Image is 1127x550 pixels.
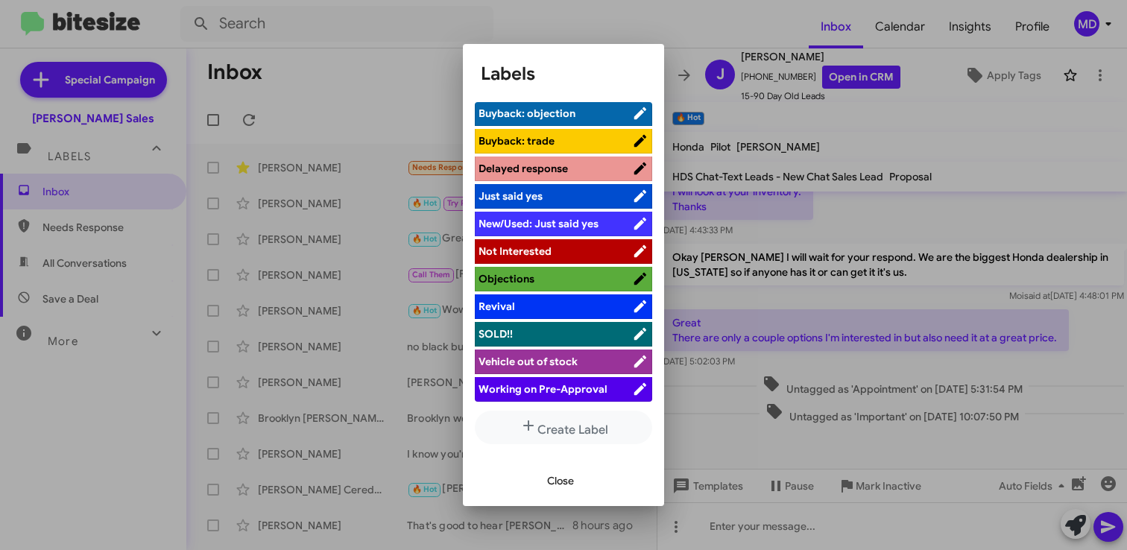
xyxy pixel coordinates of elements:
[479,217,599,230] span: New/Used: Just said yes
[481,62,646,86] h1: Labels
[547,467,574,494] span: Close
[479,244,552,258] span: Not Interested
[479,272,534,285] span: Objections
[479,107,575,120] span: Buyback: objection
[479,189,543,203] span: Just said yes
[479,327,513,341] span: SOLD!!
[479,134,555,148] span: Buyback: trade
[479,382,607,396] span: Working on Pre-Approval
[479,300,515,313] span: Revival
[535,467,586,494] button: Close
[479,162,568,175] span: Delayed response
[479,355,578,368] span: Vehicle out of stock
[475,411,652,444] button: Create Label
